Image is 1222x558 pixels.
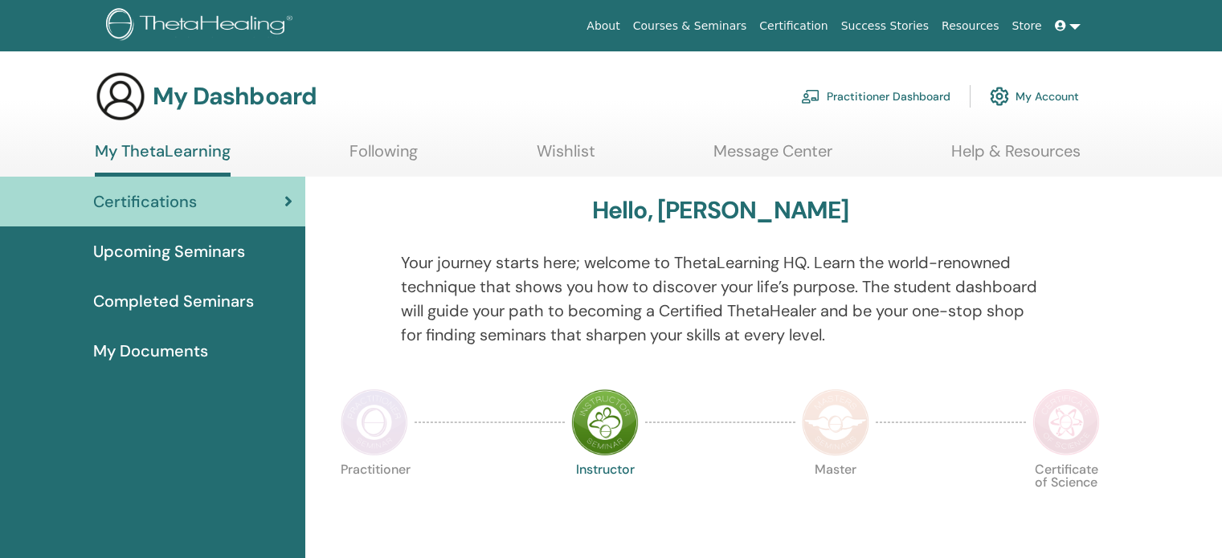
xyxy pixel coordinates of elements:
[93,239,245,263] span: Upcoming Seminars
[580,11,626,41] a: About
[93,339,208,363] span: My Documents
[990,79,1079,114] a: My Account
[1032,389,1100,456] img: Certificate of Science
[1006,11,1048,41] a: Store
[801,79,950,114] a: Practitioner Dashboard
[713,141,832,173] a: Message Center
[935,11,1006,41] a: Resources
[1032,463,1100,531] p: Certificate of Science
[341,389,408,456] img: Practitioner
[571,389,639,456] img: Instructor
[106,8,298,44] img: logo.png
[801,89,820,104] img: chalkboard-teacher.svg
[592,196,849,225] h3: Hello, [PERSON_NAME]
[537,141,595,173] a: Wishlist
[951,141,1081,173] a: Help & Resources
[341,463,408,531] p: Practitioner
[802,389,869,456] img: Master
[95,71,146,122] img: generic-user-icon.jpg
[153,82,317,111] h3: My Dashboard
[802,463,869,531] p: Master
[401,250,1040,347] p: Your journey starts here; welcome to ThetaLearning HQ. Learn the world-renowned technique that sh...
[627,11,754,41] a: Courses & Seminars
[93,289,254,313] span: Completed Seminars
[93,189,197,214] span: Certifications
[95,141,231,177] a: My ThetaLearning
[571,463,639,531] p: Instructor
[753,11,834,41] a: Certification
[990,83,1009,110] img: cog.svg
[835,11,935,41] a: Success Stories
[349,141,418,173] a: Following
